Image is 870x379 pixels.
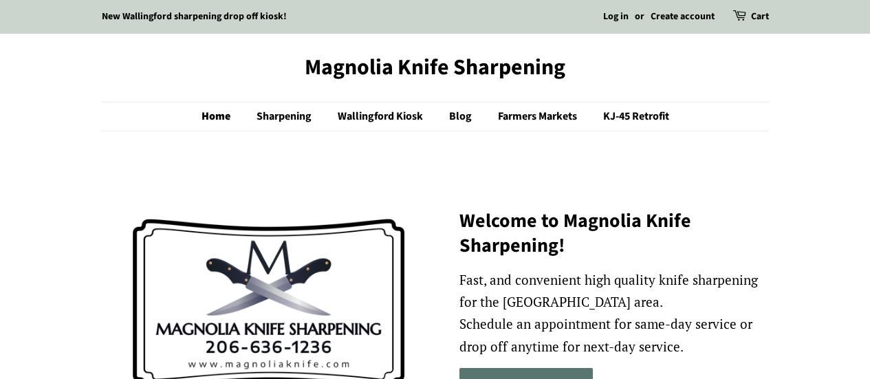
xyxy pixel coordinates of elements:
a: KJ-45 Retrofit [593,102,669,131]
a: Wallingford Kiosk [327,102,437,131]
a: Magnolia Knife Sharpening [102,54,769,80]
a: Cart [751,9,769,25]
a: Log in [603,10,629,23]
a: New Wallingford sharpening drop off kiosk! [102,10,287,23]
h2: Welcome to Magnolia Knife Sharpening! [459,208,769,259]
p: Fast, and convenient high quality knife sharpening for the [GEOGRAPHIC_DATA] area. Schedule an ap... [459,269,769,358]
li: or [635,9,644,25]
a: Sharpening [246,102,325,131]
a: Blog [439,102,486,131]
a: Create account [651,10,715,23]
a: Farmers Markets [488,102,591,131]
a: Home [202,102,244,131]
